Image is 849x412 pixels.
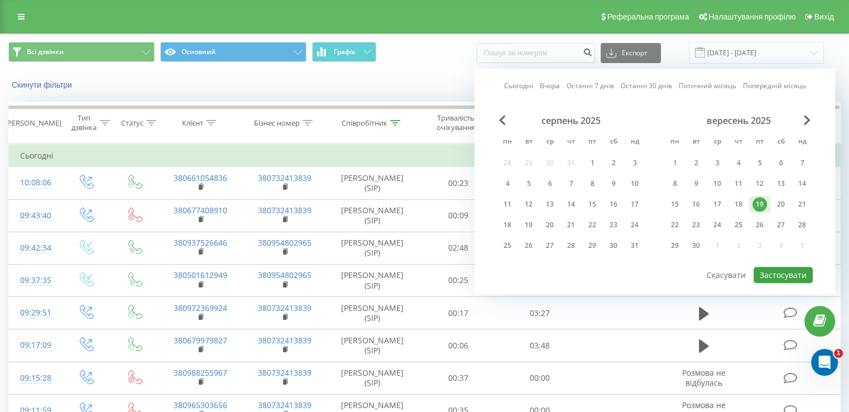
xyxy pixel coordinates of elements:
div: 6 [774,156,788,170]
div: пн 15 вер 2025 р. [664,196,685,213]
div: 09:42:34 [20,237,50,259]
div: нд 28 вер 2025 р. [792,217,813,233]
a: 380661054836 [174,173,227,183]
div: пн 11 серп 2025 р. [497,196,518,213]
a: Останні 7 днів [567,81,614,92]
div: Бізнес номер [254,118,300,128]
div: сб 6 вер 2025 р. [770,155,792,171]
div: 22 [585,218,599,232]
div: 18 [731,197,746,212]
abbr: неділя [794,134,810,151]
div: пт 8 серп 2025 р. [582,175,603,192]
div: 17 [627,197,642,212]
span: Всі дзвінки [27,47,64,56]
td: 00:37 [418,362,499,394]
div: вт 23 вер 2025 р. [685,217,707,233]
abbr: п’ятниця [584,134,601,151]
span: Графік [334,48,356,56]
div: ср 20 серп 2025 р. [539,217,560,233]
div: пт 22 серп 2025 р. [582,217,603,233]
div: 16 [689,197,703,212]
div: 09:17:09 [20,334,50,356]
div: 2 [689,156,703,170]
button: Застосувати [754,267,813,283]
a: 380954802965 [258,237,311,248]
td: 00:17 [418,297,499,329]
div: 29 [585,238,599,253]
div: 25 [500,238,515,253]
div: пн 1 вер 2025 р. [664,155,685,171]
a: 380732413839 [258,173,311,183]
div: ср 24 вер 2025 р. [707,217,728,233]
td: 02:48 [418,232,499,264]
div: ср 17 вер 2025 р. [707,196,728,213]
div: 17 [710,197,725,212]
div: 29 [668,238,682,253]
div: чт 28 серп 2025 р. [560,237,582,254]
div: 2 [606,156,621,170]
div: вт 26 серп 2025 р. [518,237,539,254]
div: 13 [543,197,557,212]
div: ср 10 вер 2025 р. [707,175,728,192]
div: ср 3 вер 2025 р. [707,155,728,171]
iframe: Intercom live chat [811,349,838,376]
abbr: понеділок [666,134,683,151]
div: вересень 2025 [664,115,813,126]
div: пн 18 серп 2025 р. [497,217,518,233]
div: чт 21 серп 2025 р. [560,217,582,233]
div: 19 [521,218,536,232]
abbr: четвер [730,134,747,151]
div: сб 30 серп 2025 р. [603,237,624,254]
div: 11 [731,176,746,191]
td: [PERSON_NAME] (SIP) [327,362,418,394]
div: 21 [795,197,809,212]
a: Останні 30 днів [621,81,672,92]
span: Реферальна програма [607,12,689,21]
abbr: вівторок [520,134,537,151]
div: [PERSON_NAME] [5,118,61,128]
div: пт 26 вер 2025 р. [749,217,770,233]
div: 12 [521,197,536,212]
div: 1 [668,156,682,170]
a: 380732413839 [258,367,311,378]
button: Всі дзвінки [8,42,155,62]
div: 26 [752,218,767,232]
div: 24 [710,218,725,232]
div: 13 [774,176,788,191]
td: [PERSON_NAME] (SIP) [327,199,418,232]
div: нд 17 серп 2025 р. [624,196,645,213]
div: 9 [689,176,703,191]
td: 00:09 [418,199,499,232]
div: сб 23 серп 2025 р. [603,217,624,233]
td: Сьогодні [9,145,841,167]
abbr: вівторок [688,134,704,151]
div: 16 [606,197,621,212]
abbr: понеділок [499,134,516,151]
a: Попередній місяць [743,81,806,92]
a: 380937526646 [174,237,227,248]
a: 380677408910 [174,205,227,215]
div: 9 [606,176,621,191]
a: 380954802965 [258,270,311,280]
abbr: субота [773,134,789,151]
div: 28 [795,218,809,232]
a: 380732413839 [258,205,311,215]
div: 5 [752,156,767,170]
div: 21 [564,218,578,232]
div: пн 25 серп 2025 р. [497,237,518,254]
div: 10 [627,176,642,191]
div: 22 [668,218,682,232]
span: Previous Month [499,115,506,125]
button: Скасувати [701,267,752,283]
a: 380732413839 [258,400,311,410]
div: 26 [521,238,536,253]
div: Тривалість очікування [428,113,484,132]
div: сб 16 серп 2025 р. [603,196,624,213]
div: 30 [689,238,703,253]
a: 380501612949 [174,270,227,280]
div: 10:08:06 [20,172,50,194]
span: Налаштування профілю [708,12,795,21]
td: [PERSON_NAME] (SIP) [327,264,418,296]
div: 12 [752,176,767,191]
div: нд 24 серп 2025 р. [624,217,645,233]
